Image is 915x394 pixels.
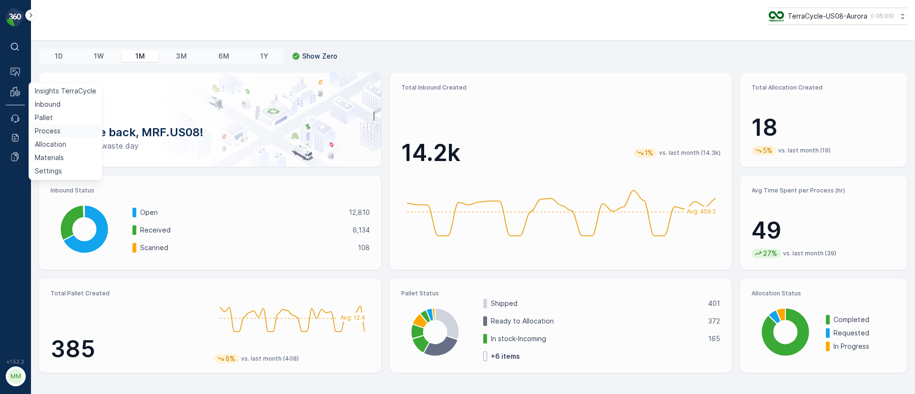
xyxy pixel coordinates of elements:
[54,140,366,152] p: Have a zero-waste day
[140,208,343,217] p: Open
[752,187,895,194] p: Avg Time Spent per Process (hr)
[51,335,206,364] p: 385
[491,334,702,343] p: In stock-Incoming
[51,187,370,194] p: Inbound Status
[834,328,895,338] p: Requested
[218,51,229,61] p: 6M
[260,51,268,61] p: 1Y
[752,84,895,91] p: Total Allocation Created
[55,51,63,61] p: 1D
[783,250,836,257] p: vs. last month (39)
[491,299,702,308] p: Shipped
[401,84,721,91] p: Total Inbound Created
[140,243,352,253] p: Scanned
[353,225,370,235] p: 6,134
[54,125,366,140] p: Welcome back, MRF.US08!
[51,290,206,297] p: Total Pallet Created
[708,316,720,326] p: 372
[302,51,337,61] p: Show Zero
[769,8,907,25] button: TerraCycle-US08-Aurora(-05:00)
[762,249,778,258] p: 27%
[6,359,25,364] span: v 1.52.2
[752,113,895,142] p: 18
[491,352,520,361] p: + 6 items
[401,139,460,167] p: 14.2k
[708,334,720,343] p: 165
[401,290,721,297] p: Pallet Status
[788,11,867,21] p: TerraCycle-US08-Aurora
[241,355,299,363] p: vs. last month (408)
[834,342,895,351] p: In Progress
[834,315,895,324] p: Completed
[762,146,773,155] p: 5%
[708,299,720,308] p: 401
[176,51,187,61] p: 3M
[8,369,23,384] div: MM
[94,51,104,61] p: 1W
[871,12,894,20] p: ( -05:00 )
[6,8,25,27] img: logo
[491,316,702,326] p: Ready to Allocation
[349,208,370,217] p: 12,810
[6,366,25,386] button: MM
[644,148,654,158] p: 1%
[135,51,145,61] p: 1M
[140,225,346,235] p: Received
[358,243,370,253] p: 108
[752,216,895,245] p: 49
[752,290,895,297] p: Allocation Status
[224,354,236,364] p: 6%
[778,147,831,154] p: vs. last month (19)
[769,11,784,21] img: image_ci7OI47.png
[659,149,721,157] p: vs. last month (14.3k)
